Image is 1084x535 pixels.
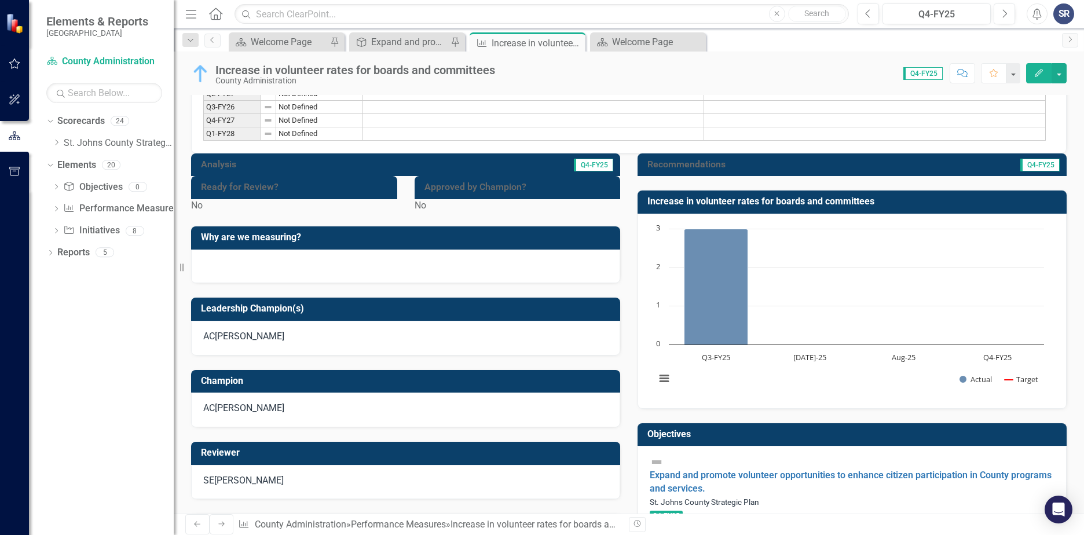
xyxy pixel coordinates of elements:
[203,114,261,127] td: Q4-FY27
[882,3,991,24] button: Q4-FY25
[201,303,614,314] h3: Leadership Champion(s)
[451,519,670,530] div: Increase in volunteer rates for boards and committees
[702,352,730,362] text: Q3-FY25
[612,35,703,49] div: Welcome Page
[6,13,26,33] img: ClearPoint Strategy
[203,402,215,415] div: AC
[647,429,1061,439] h3: Objectives
[251,35,327,49] div: Welcome Page
[215,402,284,415] div: [PERSON_NAME]
[255,519,346,530] a: County Administration
[788,6,846,22] button: Search
[656,371,672,387] button: View chart menu, Chart
[793,352,826,362] text: [DATE]-25
[63,202,178,215] a: Performance Measures
[263,102,273,112] img: 8DAGhfEEPCf229AAAAAElFTkSuQmCC
[263,129,273,138] img: 8DAGhfEEPCf229AAAAAElFTkSuQmCC
[63,181,122,194] a: Objectives
[650,455,664,469] img: Not Defined
[276,127,362,141] td: Not Defined
[656,222,660,233] text: 3
[647,159,920,170] h3: Recommendations
[276,101,362,114] td: Not Defined
[650,470,1052,494] a: Expand and promote volunteer opportunities to enhance citizen participation in County programs an...
[57,115,105,128] a: Scorecards
[684,229,998,345] g: Actual, series 1 of 2. Bar series with 4 bars.
[201,232,614,243] h3: Why are we measuring?
[203,127,261,141] td: Q1-FY28
[129,182,147,192] div: 0
[235,4,849,24] input: Search ClearPoint...
[201,159,393,170] h3: Analysis
[1020,159,1060,171] span: Q4-FY25
[650,223,1054,397] div: Chart. Highcharts interactive chart.
[64,137,174,150] a: St. Johns County Strategic Plan
[63,224,119,237] a: Initiatives
[57,246,90,259] a: Reports
[1045,496,1072,523] div: Open Intercom Messenger
[46,14,148,28] span: Elements & Reports
[647,196,1061,207] h3: Increase in volunteer rates for boards and committees
[232,35,327,49] a: Welcome Page
[111,116,129,126] div: 24
[804,9,829,18] span: Search
[593,35,703,49] a: Welcome Page
[684,229,748,345] path: Q3-FY25, 3. Actual.
[887,8,987,21] div: Q4-FY25
[1005,374,1039,384] button: Show Target
[960,374,992,384] button: Show Actual
[238,518,620,532] div: » »
[203,330,215,343] div: AC
[203,474,214,488] div: SE
[215,64,495,76] div: Increase in volunteer rates for boards and committees
[492,36,583,50] div: Increase in volunteer rates for boards and committees
[656,338,660,349] text: 0
[126,226,144,236] div: 8
[215,76,495,85] div: County Administration
[415,200,426,211] span: No
[983,352,1012,362] text: Q4-FY25
[263,116,273,125] img: 8DAGhfEEPCf229AAAAAElFTkSuQmCC
[650,223,1050,397] svg: Interactive chart
[656,299,660,310] text: 1
[201,376,614,386] h3: Champion
[203,101,261,114] td: Q3-FY26
[352,35,448,49] a: Expand and promote volunteer opportunities to enhance citizen participation in County programs an...
[201,182,391,192] h3: Ready for Review?
[351,519,446,530] a: Performance Measures
[424,182,615,192] h3: Approved by Champion?
[102,160,120,170] div: 20
[57,159,96,172] a: Elements
[214,474,284,488] div: [PERSON_NAME]
[650,511,683,521] span: Q4-FY25
[371,35,448,49] div: Expand and promote volunteer opportunities to enhance citizen participation in County programs an...
[903,67,943,80] span: Q4-FY25
[191,64,210,83] img: In Progress
[46,83,162,103] input: Search Below...
[46,55,162,68] a: County Administration
[96,248,114,258] div: 5
[1053,3,1074,24] button: SR
[574,159,613,171] span: Q4-FY25
[276,114,362,127] td: Not Defined
[892,352,915,362] text: Aug-25
[201,448,614,458] h3: Reviewer
[656,261,660,272] text: 2
[46,28,148,38] small: [GEOGRAPHIC_DATA]
[215,330,284,343] div: [PERSON_NAME]
[650,497,759,507] small: St. Johns County Strategic Plan
[191,200,203,211] span: No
